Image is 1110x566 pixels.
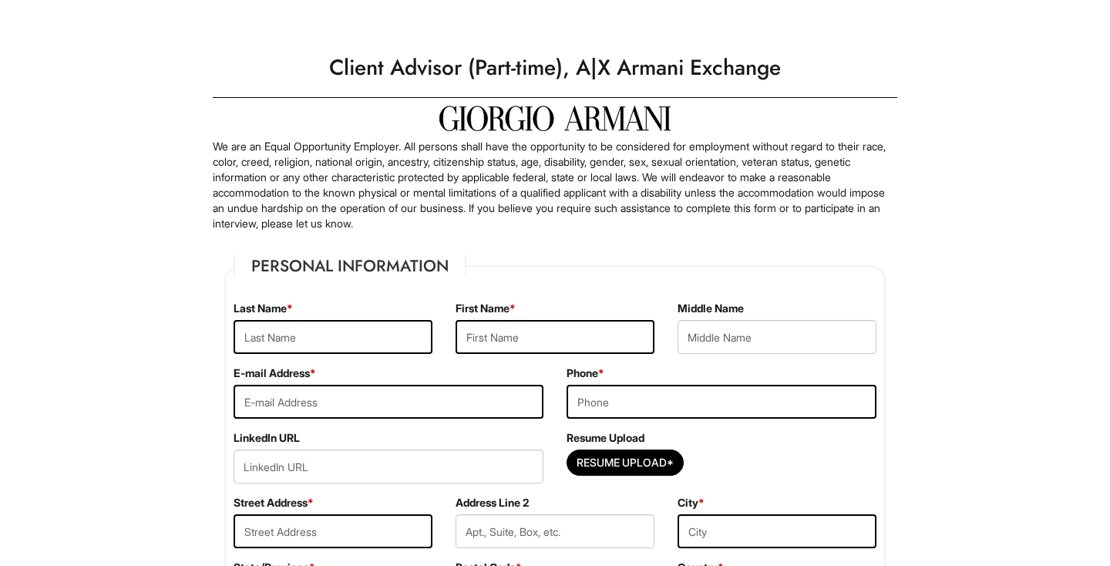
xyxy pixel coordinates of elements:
[456,320,654,354] input: First Name
[205,46,905,89] h1: Client Advisor (Part-time), A|X Armani Exchange
[456,514,654,548] input: Apt., Suite, Box, etc.
[234,430,300,446] label: LinkedIn URL
[678,495,705,510] label: City
[234,385,543,419] input: E-mail Address
[456,495,529,510] label: Address Line 2
[234,495,314,510] label: Street Address
[234,301,293,316] label: Last Name
[234,320,432,354] input: Last Name
[678,514,876,548] input: City
[234,450,543,483] input: LinkedIn URL
[567,450,684,476] button: Resume Upload*Resume Upload*
[456,301,516,316] label: First Name
[678,320,876,354] input: Middle Name
[439,106,671,131] img: Giorgio Armani
[567,430,644,446] label: Resume Upload
[567,385,876,419] input: Phone
[678,301,744,316] label: Middle Name
[234,366,316,381] label: E-mail Address
[234,514,432,548] input: Street Address
[567,366,604,381] label: Phone
[234,254,466,278] legend: Personal Information
[213,139,897,231] p: We are an Equal Opportunity Employer. All persons shall have the opportunity to be considered for...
